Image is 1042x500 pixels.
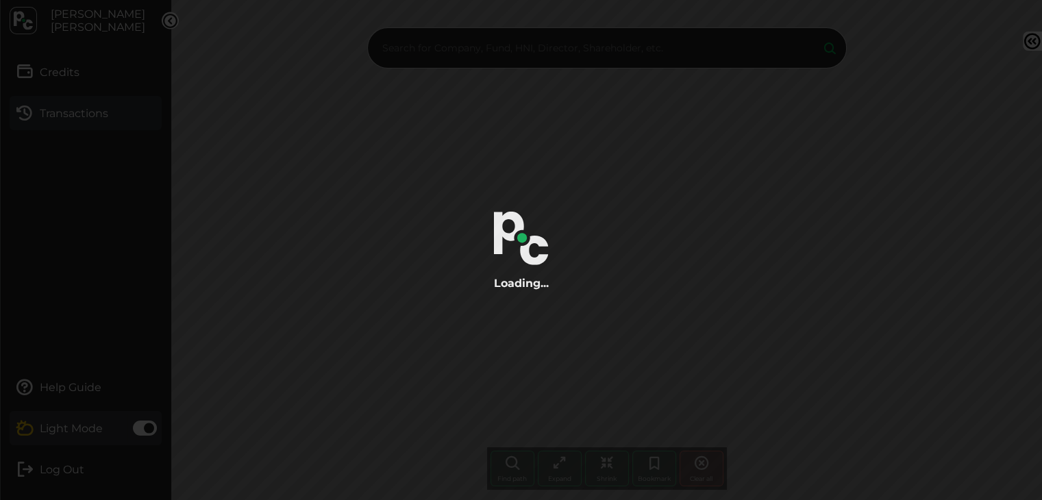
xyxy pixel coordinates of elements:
[40,107,108,120] span: Transactions
[40,66,79,79] span: Credits
[638,475,671,482] span: Bookmark
[40,422,103,435] span: Light Mode
[597,475,617,482] span: Shrink
[40,463,84,476] span: Log Out
[379,38,809,58] input: Search for Company, Fund, HNI, Director, Shareholder, etc.
[10,452,162,486] a: Log Out
[51,21,145,34] span: [PERSON_NAME]
[690,475,712,482] span: Clear all
[40,381,101,394] span: Help Guide
[548,475,571,482] span: Expand
[10,7,37,34] img: logo
[497,475,527,482] span: Find path
[51,8,145,21] span: [PERSON_NAME]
